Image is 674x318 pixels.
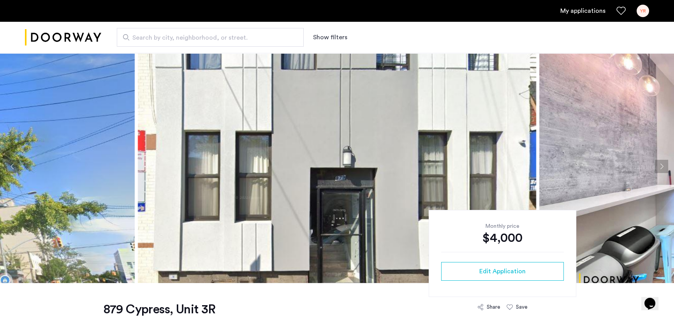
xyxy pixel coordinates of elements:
img: apartment [138,50,536,283]
div: Share [487,303,500,311]
iframe: chat widget [641,287,666,310]
a: Favorites [616,6,626,16]
div: Save [516,303,528,311]
button: Previous apartment [6,160,19,173]
input: Apartment Search [117,28,304,47]
div: YR [637,5,649,17]
div: Monthly price [441,222,564,230]
h1: 879 Cypress, Unit 3R [104,302,253,317]
span: Search by city, neighborhood, or street. [132,33,282,42]
div: $4,000 [441,230,564,246]
a: Cazamio logo [25,23,101,52]
button: button [441,262,564,281]
button: Show or hide filters [313,33,347,42]
span: Edit Application [479,267,526,276]
img: logo [25,23,101,52]
button: Next apartment [655,160,668,173]
a: My application [560,6,605,16]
